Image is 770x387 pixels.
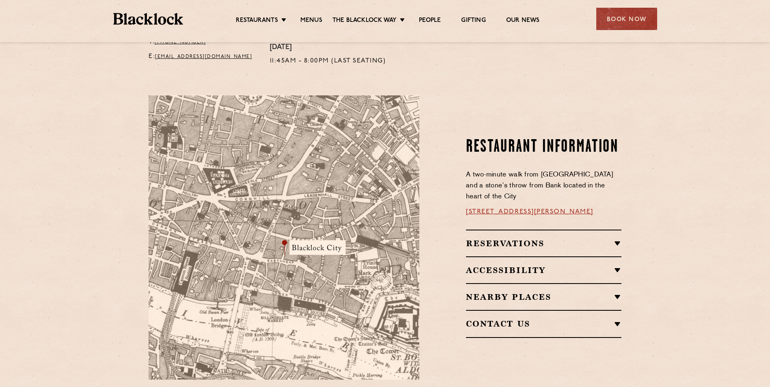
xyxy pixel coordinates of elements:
p: T: [149,37,258,47]
p: 11:45am - 8:00pm (Last Seating) [270,56,386,67]
h2: Contact Us [466,319,621,329]
p: E: [149,52,258,62]
a: Menus [300,17,322,26]
p: A two-minute walk from [GEOGRAPHIC_DATA] and a stone’s throw from Bank located in the heart of th... [466,170,621,202]
h2: Nearby Places [466,292,621,302]
h2: Accessibility [466,265,621,275]
div: Book Now [596,8,657,30]
h2: Reservations [466,239,621,248]
a: Gifting [461,17,485,26]
a: [STREET_ADDRESS][PERSON_NAME] [466,209,593,215]
a: Our News [506,17,540,26]
a: Restaurants [236,17,278,26]
h2: Restaurant Information [466,137,621,157]
a: The Blacklock Way [332,17,397,26]
h4: [DATE] [270,43,386,52]
img: svg%3E [332,304,446,380]
img: BL_Textured_Logo-footer-cropped.svg [113,13,183,25]
a: [PHONE_NUMBER] [155,40,206,45]
a: [EMAIL_ADDRESS][DOMAIN_NAME] [155,54,252,59]
a: People [419,17,441,26]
